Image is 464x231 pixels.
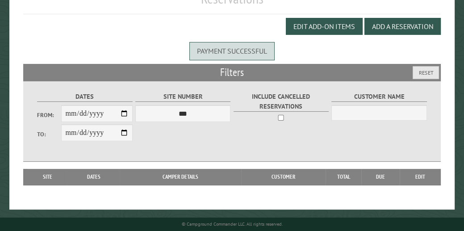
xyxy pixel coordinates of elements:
th: Due [361,169,400,185]
button: Add a Reservation [364,18,441,35]
label: Customer Name [331,92,426,102]
small: © Campground Commander LLC. All rights reserved. [182,221,283,227]
th: Customer [241,169,326,185]
th: Site [28,169,67,185]
label: Dates [37,92,132,102]
label: From: [37,111,61,119]
button: Reset [413,66,439,79]
th: Camper Details [120,169,241,185]
button: Edit Add-on Items [286,18,363,35]
th: Edit [400,169,441,185]
label: Site Number [135,92,230,102]
label: To: [37,130,61,139]
div: Payment successful [189,42,275,60]
h2: Filters [23,64,441,81]
label: Include Cancelled Reservations [234,92,329,111]
th: Total [326,169,361,185]
th: Dates [67,169,120,185]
